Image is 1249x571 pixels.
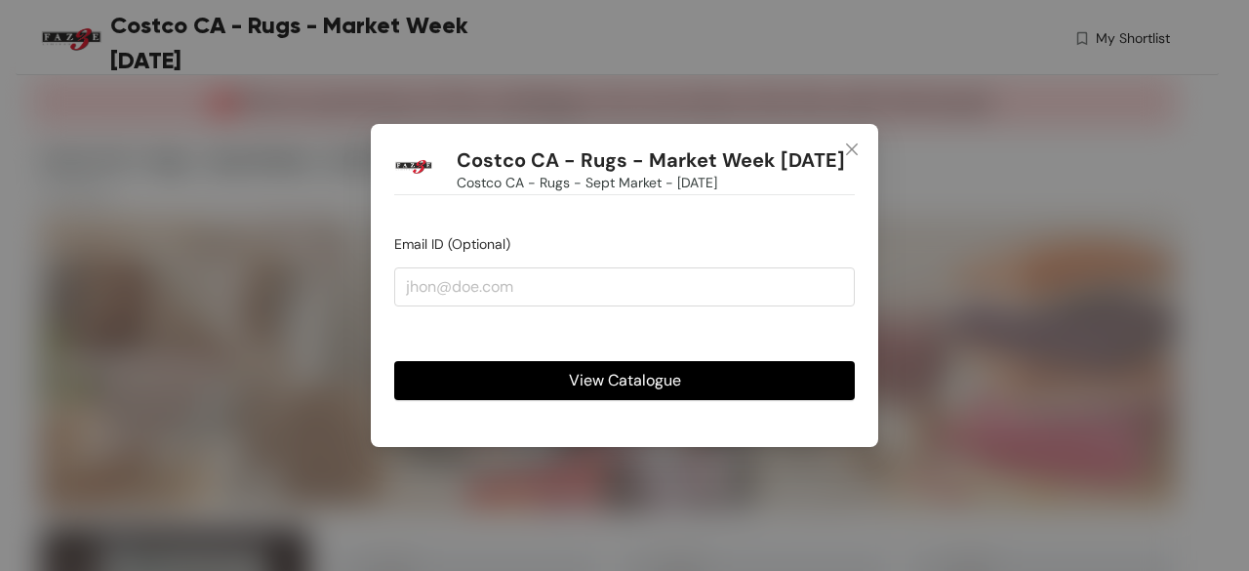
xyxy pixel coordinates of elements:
[457,172,717,193] span: Costco CA - Rugs - Sept Market - [DATE]
[394,361,855,400] button: View Catalogue
[457,148,845,173] h1: Costco CA - Rugs - Market Week [DATE]
[394,235,510,253] span: Email ID (Optional)
[844,142,860,157] span: close
[394,147,433,186] img: Buyer Portal
[826,124,878,177] button: Close
[569,368,681,392] span: View Catalogue
[394,267,855,306] input: jhon@doe.com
